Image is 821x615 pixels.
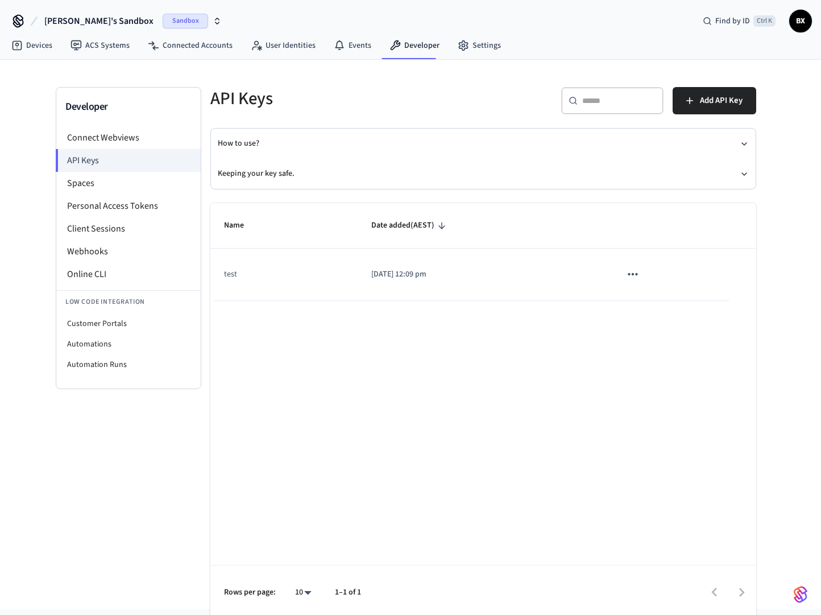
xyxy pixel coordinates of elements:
[218,129,749,159] button: How to use?
[56,172,201,195] li: Spaces
[700,93,743,108] span: Add API Key
[56,334,201,354] li: Automations
[2,35,61,56] a: Devices
[694,11,785,31] div: Find by IDCtrl K
[56,354,201,375] li: Automation Runs
[325,35,380,56] a: Events
[224,587,276,599] p: Rows per page:
[56,263,201,286] li: Online CLI
[56,195,201,217] li: Personal Access Tokens
[449,35,510,56] a: Settings
[673,87,756,114] button: Add API Key
[65,99,192,115] h3: Developer
[56,149,201,172] li: API Keys
[56,240,201,263] li: Webhooks
[56,126,201,149] li: Connect Webviews
[61,35,139,56] a: ACS Systems
[210,249,358,300] td: test
[224,217,259,234] span: Name
[218,159,749,189] button: Keeping your key safe.
[289,584,317,601] div: 10
[44,14,154,28] span: [PERSON_NAME]'s Sandbox
[163,14,208,28] span: Sandbox
[789,10,812,32] button: BX
[242,35,325,56] a: User Identities
[753,15,776,27] span: Ctrl K
[56,217,201,240] li: Client Sessions
[56,313,201,334] li: Customer Portals
[715,15,750,27] span: Find by ID
[371,269,594,280] p: [DATE] 12:09 pm
[56,290,201,313] li: Low Code Integration
[335,587,361,599] p: 1–1 of 1
[210,87,476,110] h5: API Keys
[794,585,807,604] img: SeamLogoGradient.69752ec5.svg
[371,217,449,234] span: Date added(AEST)
[790,11,811,31] span: BX
[139,35,242,56] a: Connected Accounts
[210,203,756,301] table: sticky table
[380,35,449,56] a: Developer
